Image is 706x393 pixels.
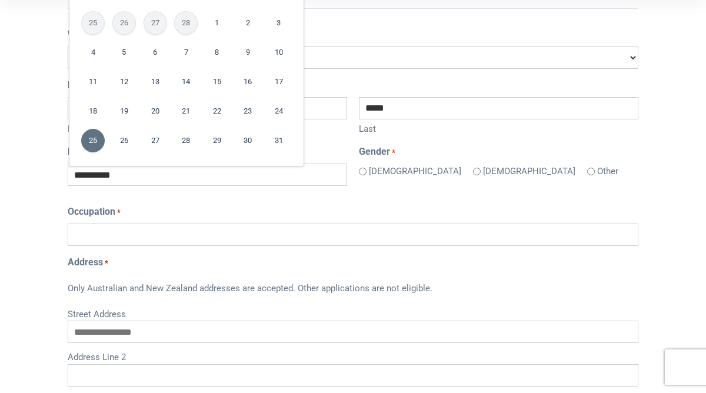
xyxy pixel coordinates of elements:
a: 22 [205,99,229,123]
a: 1 [205,11,229,35]
a: 31 [267,129,291,152]
a: 24 [267,99,291,123]
span: 28 [174,11,198,35]
a: 13 [144,70,167,94]
span: 25 [81,11,105,35]
a: 29 [205,129,229,152]
label: Other [597,165,618,178]
a: 12 [112,70,136,94]
label: Last [359,119,638,136]
a: 23 [236,99,259,123]
a: 5 [112,41,136,64]
a: 20 [144,99,167,123]
a: 3 [267,11,291,35]
span: 27 [144,11,167,35]
a: 16 [236,70,259,94]
a: 7 [174,41,198,64]
label: Occupation [68,205,121,219]
a: 21 [174,99,198,123]
a: 30 [236,129,259,152]
label: Which course are you applying for? [68,28,222,42]
a: 27 [144,129,167,152]
label: [DEMOGRAPHIC_DATA] [369,165,461,178]
a: 10 [267,41,291,64]
a: 2 [236,11,259,35]
a: 11 [81,70,105,94]
a: 19 [112,99,136,123]
a: 15 [205,70,229,94]
a: 8 [205,41,229,64]
a: 26 [112,129,136,152]
a: 25 [81,129,105,152]
legend: Address [68,255,638,269]
legend: Name [68,78,638,92]
a: 18 [81,99,105,123]
label: Street Address [68,305,638,321]
span: 26 [112,11,136,35]
label: First [68,119,347,136]
a: 4 [81,41,105,64]
a: 17 [267,70,291,94]
a: 14 [174,70,198,94]
label: Address Line 2 [68,348,638,364]
label: [DEMOGRAPHIC_DATA] [483,165,575,178]
a: 9 [236,41,259,64]
legend: Gender [359,145,638,159]
a: 6 [144,41,167,64]
div: Only Australian and New Zealand addresses are accepted. Other applications are not eligible. [68,274,638,305]
label: Date of Birth [68,145,126,159]
a: 28 [174,129,198,152]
